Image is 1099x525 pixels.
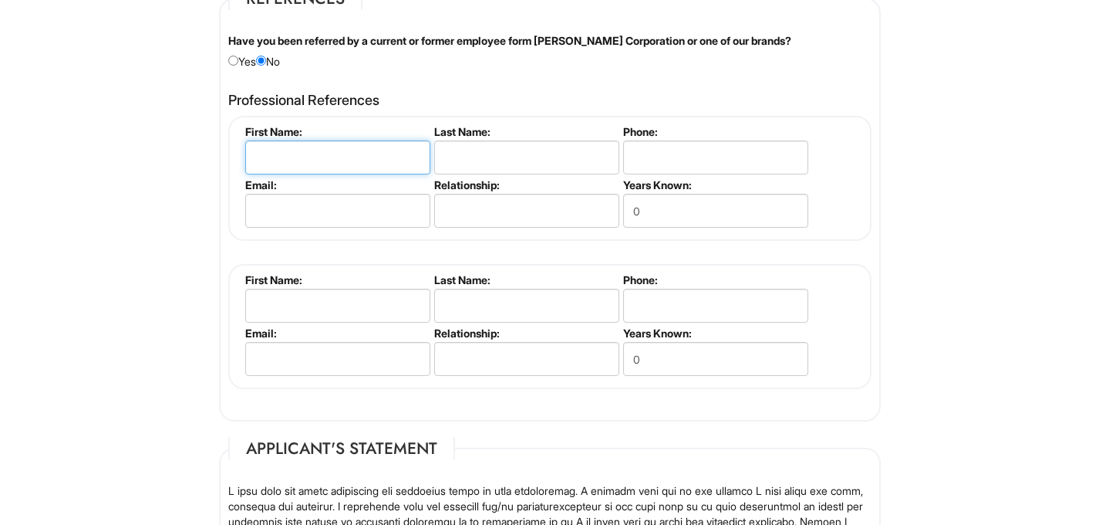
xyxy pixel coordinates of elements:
[228,93,871,108] h4: Professional References
[228,437,455,460] legend: Applicant's Statement
[434,125,617,138] label: Last Name:
[245,178,428,191] label: Email:
[623,178,806,191] label: Years Known:
[245,273,428,286] label: First Name:
[434,178,617,191] label: Relationship:
[434,327,617,340] label: Relationship:
[623,125,806,138] label: Phone:
[434,273,617,286] label: Last Name:
[623,327,806,340] label: Years Known:
[228,33,791,49] label: Have you been referred by a current or former employee form [PERSON_NAME] Corporation or one of o...
[623,273,806,286] label: Phone:
[245,327,428,340] label: Email:
[245,125,428,138] label: First Name:
[217,33,883,69] div: Yes No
